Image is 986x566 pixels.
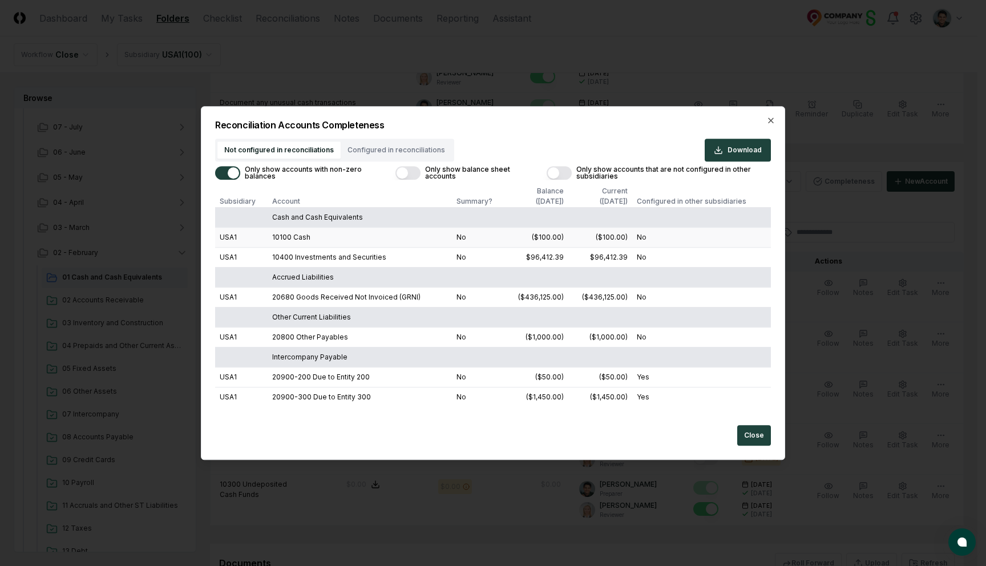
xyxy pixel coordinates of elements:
td: USA1 [215,287,268,307]
div: ($100.00) [532,232,564,242]
label: Only show accounts with non-zero balances [245,166,377,180]
td: 20800 Other Payables [268,327,451,347]
th: Current ( [DATE] ) [568,180,632,207]
td: No [452,387,504,407]
td: Intercompany Payable [268,347,451,367]
th: Balance ( [DATE] ) [504,180,568,207]
td: 10400 Investments and Securities [268,247,451,267]
div: ($50.00) [599,372,628,382]
td: Yes [632,367,771,387]
td: No [452,247,504,267]
div: ($436,125.00) [582,292,628,302]
div: ($1,450.00) [526,392,564,402]
div: ($1,000.00) [526,332,564,342]
div: ($436,125.00) [518,292,564,302]
th: Configured in other subsidiaries [632,180,771,207]
td: 10100 Cash [268,227,451,247]
td: No [632,247,771,267]
td: No [452,227,504,247]
td: 20900-200 Due to Entity 200 [268,367,451,387]
button: Configured in reconciliations [341,141,452,159]
td: No [452,327,504,347]
td: Yes [632,387,771,407]
div: ($1,000.00) [589,332,628,342]
td: No [632,287,771,307]
button: Not configured in reconciliations [217,141,341,159]
td: No [632,227,771,247]
td: No [632,327,771,347]
td: No [452,287,504,307]
div: $96,412.39 [590,252,628,262]
th: Account [268,180,451,207]
td: USA1 [215,247,268,267]
label: Only show accounts that are not configured in other subsidiaries [576,166,771,180]
label: Only show balance sheet accounts [425,166,528,180]
td: USA1 [215,367,268,387]
td: USA1 [215,227,268,247]
td: Cash and Cash Equivalents [268,207,451,227]
button: Close [737,425,771,446]
div: ($50.00) [535,372,564,382]
td: No [452,367,504,387]
div: $96,412.39 [526,252,564,262]
td: Other Current Liabilities [268,307,451,327]
td: USA1 [215,327,268,347]
td: 20900-300 Due to Entity 300 [268,387,451,407]
th: Subsidiary [215,180,268,207]
span: Download [728,145,762,155]
td: 20680 Goods Received Not Invoiced (GRNI) [268,287,451,307]
td: USA1 [215,387,268,407]
h2: Reconciliation Accounts Completeness [215,120,771,130]
div: ($1,450.00) [590,392,628,402]
td: Accrued Liabilities [268,267,451,287]
th: Summary? [452,180,504,207]
div: ($100.00) [596,232,628,242]
button: Download [705,139,771,161]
